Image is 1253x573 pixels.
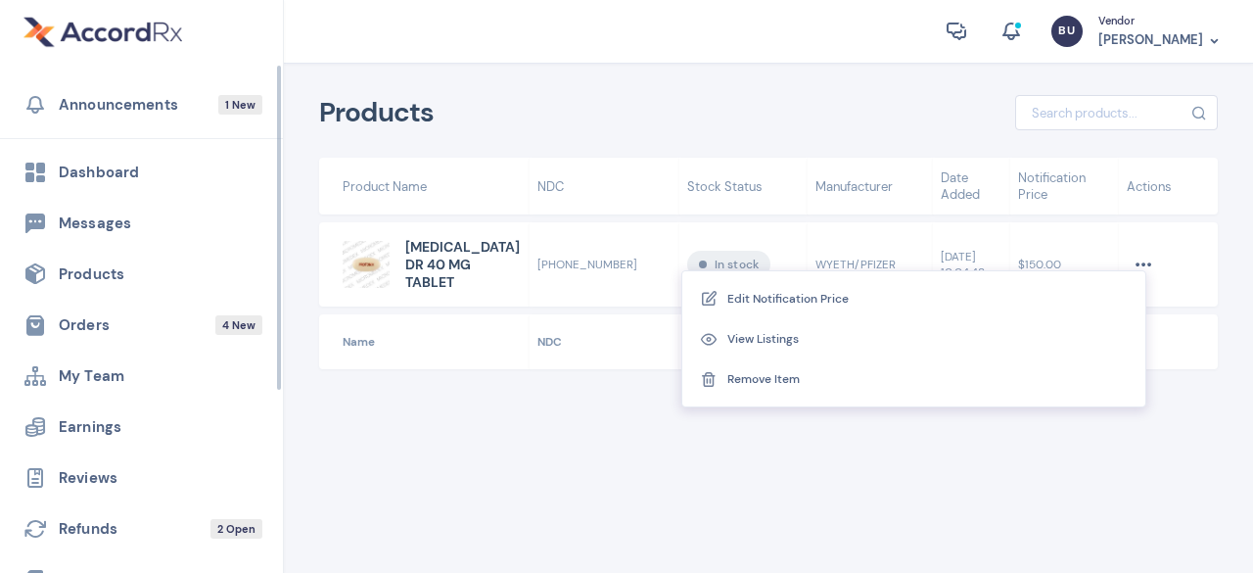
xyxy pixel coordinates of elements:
span: Products [59,264,244,284]
span: Announcements [59,95,244,115]
th: Name [319,314,530,369]
span: Notification Price [1018,169,1111,203]
a: Edit Notification Price [682,279,1145,319]
a: View Listings [682,319,1145,359]
a: Products [12,253,271,296]
span: Date Added [941,169,1002,203]
a: PROTONIX DR 40 MG TABLET [MEDICAL_DATA] DR 40 MG TABLET [343,238,522,291]
span: My Team [59,366,244,386]
bdi: 150.00 [1018,257,1061,272]
span: [DATE] 10:04:48 [941,249,985,280]
span: Dashboard [59,163,244,182]
div: Vendor [1098,14,1221,32]
div: [PERSON_NAME] [1098,32,1221,48]
span: Messages [59,214,244,233]
a: Earnings [12,406,271,449]
img: PROTONIX DR 40 MG TABLET [343,241,390,288]
span: Manufacturer [815,178,924,195]
a: Orders 4 New [12,304,271,347]
span: Edit Notification Price [727,289,849,310]
span: Stock Status [687,178,800,195]
span: View Listings [727,329,799,350]
span: Reviews [59,468,244,488]
h3: Products [319,98,434,128]
span: Product Name [343,178,522,195]
span: WYETH/PFIZER [815,257,896,272]
th: NDC [530,314,679,369]
span: [MEDICAL_DATA] DR 40 MG TABLET [405,238,522,291]
a: Remove Item [682,359,1145,400]
span: Actions [1127,178,1194,195]
a: BU Vendor [PERSON_NAME] [1048,14,1224,49]
span: Orders [59,315,244,335]
span: NDC [537,178,672,195]
span: $ [1018,257,1025,272]
a: Messages [12,202,271,245]
span: [PHONE_NUMBER] [537,257,637,272]
th: Stock Status [679,314,808,369]
img: logo-small [23,15,182,50]
a: Dashboard [12,151,271,194]
a: My Team [12,355,271,398]
span: In stock [687,251,770,278]
a: Announcements 1 New [12,83,271,126]
span: Earnings [59,417,244,437]
span: 4 New [215,315,262,335]
div: BU [1051,16,1083,47]
a: Reviews [12,456,271,500]
span: 1 New [218,95,262,115]
span: Remove Item [727,369,800,390]
input: Search products... [1015,95,1218,130]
